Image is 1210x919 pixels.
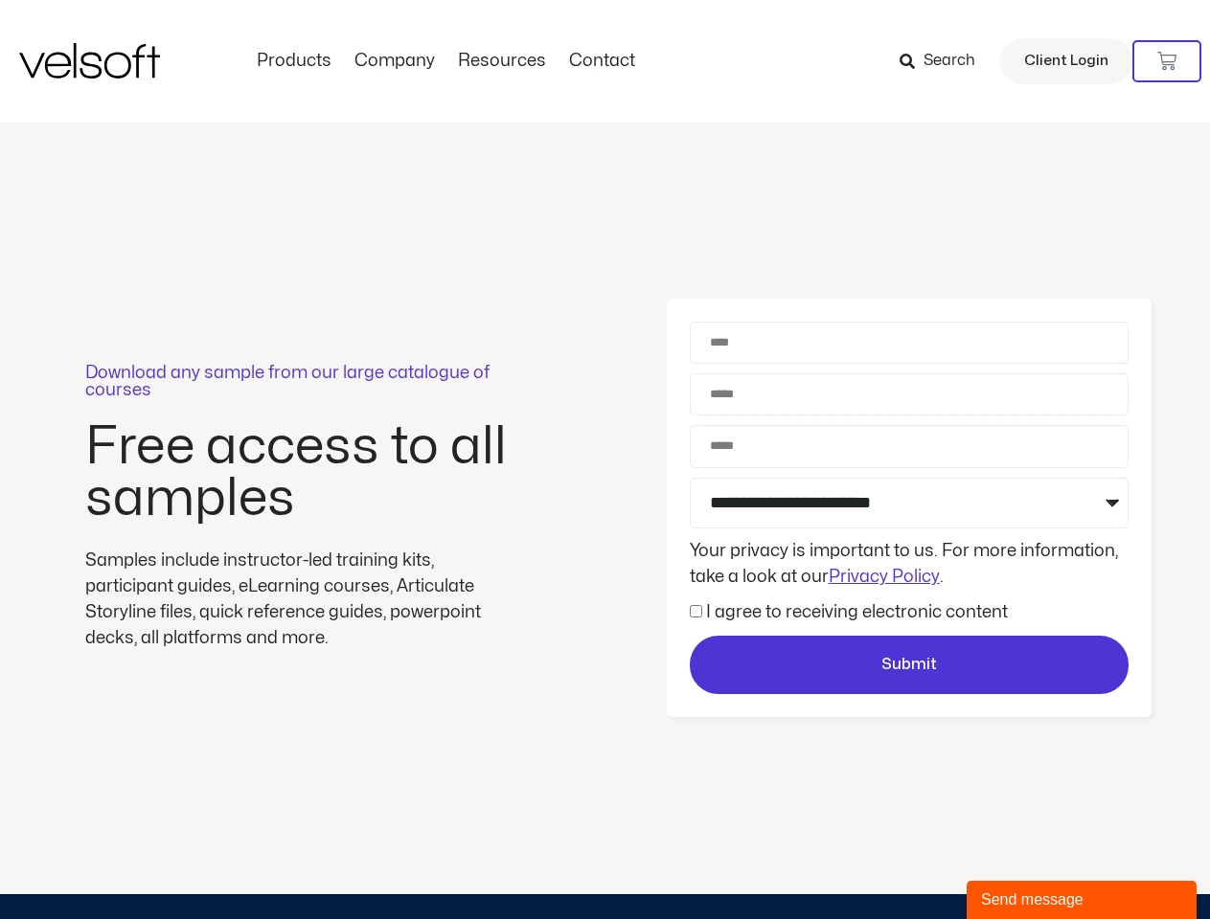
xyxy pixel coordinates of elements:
[881,653,937,678] span: Submit
[245,51,647,72] nav: Menu
[245,51,343,72] a: ProductsMenu Toggle
[706,604,1008,620] label: I agree to receiving electronic content
[900,45,989,78] a: Search
[690,636,1129,695] button: Submit
[1000,38,1132,84] a: Client Login
[343,51,446,72] a: CompanyMenu Toggle
[85,421,516,525] h2: Free access to all samples
[85,365,516,399] p: Download any sample from our large catalogue of courses
[19,43,160,78] img: Velsoft Training Materials
[967,877,1200,919] iframe: chat widget
[685,538,1133,590] div: Your privacy is important to us. For more information, take a look at our .
[924,49,975,74] span: Search
[1024,49,1108,74] span: Client Login
[558,51,647,72] a: ContactMenu Toggle
[446,51,558,72] a: ResourcesMenu Toggle
[85,548,516,651] div: Samples include instructor-led training kits, participant guides, eLearning courses, Articulate S...
[829,569,940,585] a: Privacy Policy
